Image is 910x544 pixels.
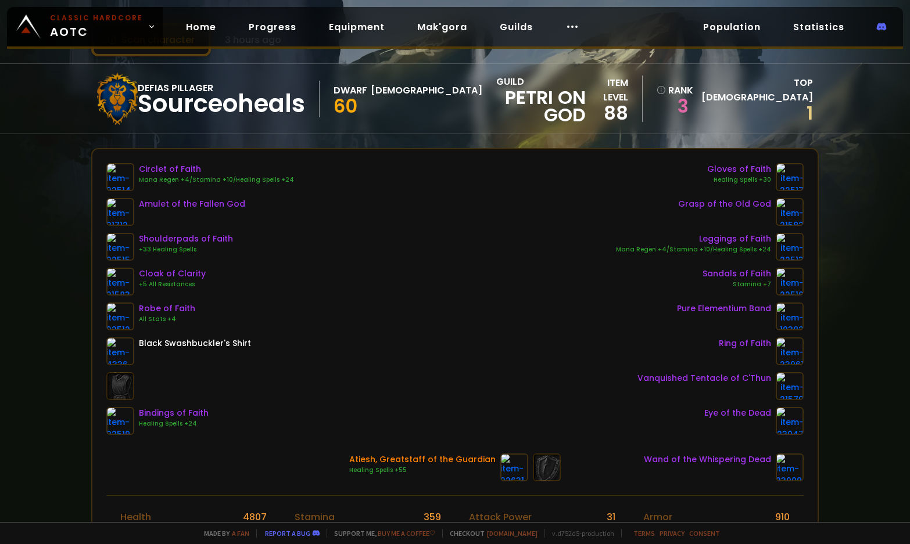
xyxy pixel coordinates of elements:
[643,510,672,524] div: Armor
[106,337,134,365] img: item-4336
[696,75,813,105] div: Top
[106,268,134,296] img: item-21583
[139,315,195,324] div: All Stats +4
[106,163,134,191] img: item-22514
[327,529,435,538] span: Support me,
[776,407,804,435] img: item-23047
[371,83,482,98] div: [DEMOGRAPHIC_DATA]
[496,74,586,124] div: guild
[177,15,225,39] a: Home
[776,198,804,226] img: item-21582
[138,81,305,95] div: Defias Pillager
[660,529,685,538] a: Privacy
[703,280,771,289] div: Stamina +7
[106,407,134,435] img: item-22519
[586,105,628,122] div: 88
[139,245,233,254] div: +33 Healing Spells
[424,510,441,524] div: 359
[544,529,614,538] span: v. d752d5 - production
[616,233,771,245] div: Leggings of Faith
[7,7,163,46] a: Classic HardcoreAOTC
[50,13,143,41] span: AOTC
[689,529,720,538] a: Consent
[139,419,209,428] div: Healing Spells +24
[243,510,267,524] div: 4807
[139,407,209,419] div: Bindings of Faith
[701,91,813,104] span: [DEMOGRAPHIC_DATA]
[490,15,542,39] a: Guilds
[106,198,134,226] img: item-21712
[334,83,367,98] div: Dwarf
[807,100,813,126] a: 1
[334,93,357,119] span: 60
[633,529,655,538] a: Terms
[197,529,249,538] span: Made by
[408,15,477,39] a: Mak'gora
[500,453,528,481] img: item-22631
[139,302,195,315] div: Robe of Faith
[776,233,804,261] img: item-22513
[139,198,245,210] div: Amulet of the Fallen God
[295,510,335,524] div: Stamina
[469,510,532,524] div: Attack Power
[487,529,538,538] a: [DOMAIN_NAME]
[776,453,804,481] img: item-23009
[776,163,804,191] img: item-22517
[139,280,206,289] div: +5 All Resistances
[776,268,804,296] img: item-22516
[106,233,134,261] img: item-22515
[707,163,771,175] div: Gloves of Faith
[349,453,496,466] div: Atiesh, Greatstaff of the Guardian
[106,302,134,330] img: item-22512
[120,510,151,524] div: Health
[703,268,771,280] div: Sandals of Faith
[776,337,804,365] img: item-23061
[678,198,771,210] div: Grasp of the Old God
[138,95,305,113] div: Sourceoheals
[644,453,771,466] div: Wand of the Whispering Dead
[776,372,804,400] img: item-21579
[139,268,206,280] div: Cloak of Clarity
[139,163,294,175] div: Circlet of Faith
[378,529,435,538] a: Buy me a coffee
[139,337,251,350] div: Black Swashbuckler's Shirt
[139,233,233,245] div: Shoulderpads of Faith
[607,510,615,524] div: 31
[719,337,771,350] div: Ring of Faith
[496,89,586,124] span: petri on god
[442,529,538,538] span: Checkout
[50,13,143,23] small: Classic Hardcore
[694,15,770,39] a: Population
[775,510,790,524] div: 910
[265,529,310,538] a: Report a bug
[616,245,771,254] div: Mana Regen +4/Stamina +10/Healing Spells +24
[586,75,628,105] div: item level
[349,466,496,475] div: Healing Spells +55
[637,372,771,384] div: Vanquished Tentacle of C'Thun
[707,175,771,185] div: Healing Spells +30
[239,15,306,39] a: Progress
[784,15,854,39] a: Statistics
[677,302,771,315] div: Pure Elementium Band
[776,302,804,330] img: item-19382
[657,83,689,98] div: rank
[139,175,294,185] div: Mana Regen +4/Stamina +10/Healing Spells +24
[232,529,249,538] a: a fan
[320,15,394,39] a: Equipment
[704,407,771,419] div: Eye of the Dead
[657,98,689,115] a: 3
